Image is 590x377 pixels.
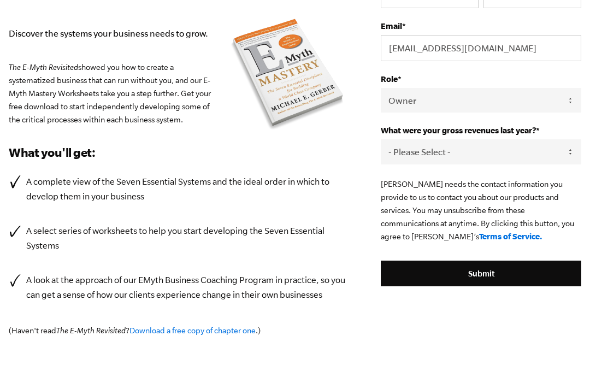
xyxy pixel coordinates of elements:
p: showed you how to create a systematized business that can run without you, and our E-Myth Mastery... [9,61,348,126]
p: A select series of worksheets to help you start developing the Seven Essential Systems [26,223,348,253]
em: The E-Myth Revisited [9,63,78,72]
span: Email [381,21,402,31]
iframe: Chat Widget [535,325,590,377]
div: Widget de chat [535,325,590,377]
p: A complete view of the Seven Essential Systems and the ideal order in which to develop them in yo... [26,174,348,204]
h3: What you'll get: [9,144,348,161]
em: The E-Myth Revisited [56,326,126,335]
p: (Haven't read ? .) [9,324,348,337]
a: Download a free copy of chapter one [129,326,256,335]
span: What were your gross revenues last year? [381,126,536,135]
input: Submit [381,261,581,287]
p: A look at the approach of our EMyth Business Coaching Program in practice, so you can get a sense... [26,273,348,302]
img: emyth mastery book summary [228,16,348,134]
p: Discover the systems your business needs to grow. [9,26,348,41]
a: Terms of Service. [479,232,542,241]
p: [PERSON_NAME] needs the contact information you provide to us to contact you about our products a... [381,178,581,243]
span: Role [381,74,398,84]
